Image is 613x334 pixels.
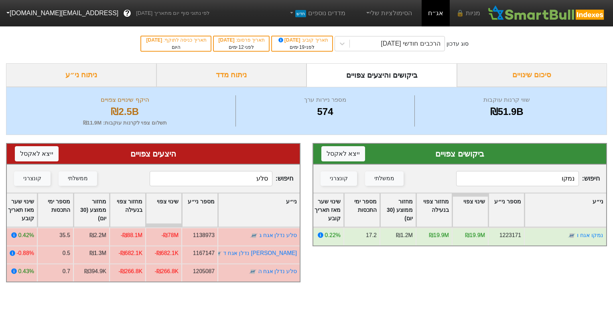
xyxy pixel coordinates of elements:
[361,5,415,21] a: הסימולציות שלי
[499,231,521,239] div: 1223171
[330,174,348,183] div: קונצרני
[84,267,106,276] div: ₪394.9K
[193,249,215,258] div: 1167147
[238,105,413,119] div: 574
[396,231,413,239] div: ₪1.2M
[182,193,217,227] div: Toggle SortBy
[68,174,88,183] div: ממשלתי
[295,10,306,17] span: חדש
[308,193,343,227] div: Toggle SortBy
[249,268,257,276] img: tase link
[321,146,365,161] button: ייצא לאקסל
[118,267,142,276] div: -₪266.8K
[2,193,37,227] div: Toggle SortBy
[381,39,440,48] div: הרכבים חודשי [DATE]
[136,9,209,17] span: לפי נתוני סוף יום מתאריך [DATE]
[161,231,179,239] div: -₪78M
[110,193,145,227] div: Toggle SortBy
[366,231,377,239] div: 17.2
[568,231,576,239] img: tase link
[145,36,206,44] div: תאריך כניסה לתוקף :
[6,63,156,87] div: ניתוח ני״ע
[89,249,106,258] div: ₪1.3M
[465,231,485,239] div: ₪19.9M
[218,44,265,51] div: לפני ימים
[146,193,181,227] div: Toggle SortBy
[276,36,328,44] div: תאריך קובע :
[258,268,297,274] a: סלע נדלן אגח ה
[453,193,488,227] div: Toggle SortBy
[259,232,297,238] a: סלע נדלן אגח ג
[16,119,233,127] div: תשלום צפוי לקרנות עוקבות : ₪11.9M
[223,250,297,256] a: [PERSON_NAME] נדלן אגח ד
[193,267,215,276] div: 1205087
[487,5,607,21] img: SmartBull
[125,8,130,19] span: ?
[374,174,394,183] div: ממשלתי
[250,231,258,239] img: tase link
[16,249,34,258] div: -0.88%
[16,95,233,105] div: היקף שינויים צפויים
[577,232,603,238] a: נמקו אגח ו
[15,146,59,161] button: ייצא לאקסל
[276,44,328,51] div: לפני ימים
[150,171,293,186] span: חיפוש :
[154,249,179,258] div: -₪682.1K
[416,193,452,227] div: Toggle SortBy
[321,171,357,186] button: קונצרני
[344,193,380,227] div: Toggle SortBy
[525,193,606,227] div: Toggle SortBy
[456,171,600,186] span: חיפוש :
[429,231,449,239] div: ₪19.9M
[218,193,300,227] div: Toggle SortBy
[18,231,34,239] div: 0.42%
[285,5,349,21] a: מדדים נוספיםחדש
[59,171,97,186] button: ממשלתי
[365,171,404,186] button: ממשלתי
[306,63,457,87] div: ביקושים והיצעים צפויים
[325,231,341,239] div: 0.22%
[38,193,73,227] div: Toggle SortBy
[14,171,51,186] button: קונצרני
[154,267,179,276] div: -₪266.8K
[447,40,469,48] div: סוג עדכון
[380,193,416,227] div: Toggle SortBy
[193,231,215,239] div: 1138973
[59,231,70,239] div: 35.5
[277,37,302,43] span: [DATE]
[63,267,70,276] div: 0.7
[18,267,34,276] div: 0.43%
[417,105,597,119] div: ₪51.9B
[89,231,106,239] div: ₪2.2M
[218,36,265,44] div: תאריך פרסום :
[489,193,524,227] div: Toggle SortBy
[321,148,598,160] div: ביקושים צפויים
[150,171,272,186] input: 447 רשומות...
[63,249,70,258] div: 0.5
[299,44,304,50] span: 19
[156,63,307,87] div: ניתוח מדד
[15,148,292,160] div: היצעים צפויים
[74,193,109,227] div: Toggle SortBy
[121,231,142,239] div: -₪88.1M
[457,63,607,87] div: סיכום שינויים
[417,95,597,105] div: שווי קרנות עוקבות
[219,37,236,43] span: [DATE]
[238,95,413,105] div: מספר ניירות ערך
[16,105,233,119] div: ₪2.5B
[146,37,163,43] span: [DATE]
[456,171,579,186] input: 127 רשומות...
[238,44,244,50] span: 12
[118,249,142,258] div: -₪682.1K
[172,44,181,50] span: היום
[23,174,41,183] div: קונצרני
